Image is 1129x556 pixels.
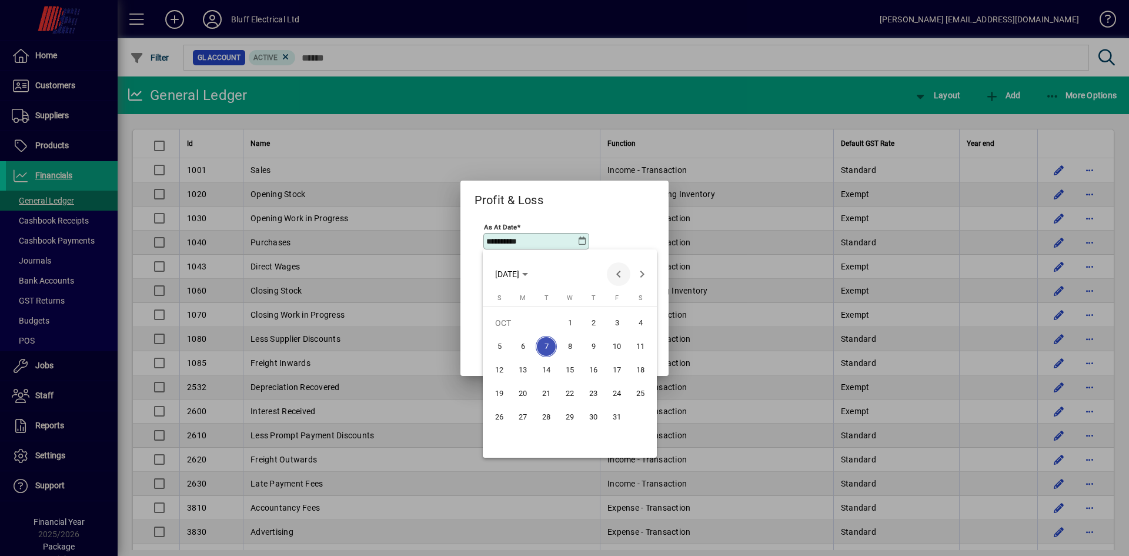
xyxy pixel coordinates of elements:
span: T [545,294,549,302]
button: Sat Oct 25 2025 [629,382,652,405]
span: 17 [606,359,627,381]
span: T [592,294,596,302]
td: OCT [487,311,558,335]
button: Choose month and year [490,264,533,285]
button: Wed Oct 15 2025 [558,358,582,382]
span: 31 [606,407,627,428]
span: S [639,294,643,302]
button: Thu Oct 16 2025 [582,358,605,382]
span: 18 [630,359,651,381]
span: 21 [536,383,557,404]
span: 16 [583,359,604,381]
span: 11 [630,336,651,357]
button: Fri Oct 31 2025 [605,405,629,429]
button: Wed Oct 08 2025 [558,335,582,358]
button: Thu Oct 02 2025 [582,311,605,335]
span: M [520,294,526,302]
button: Sun Oct 19 2025 [487,382,511,405]
button: Tue Oct 14 2025 [535,358,558,382]
button: Mon Oct 13 2025 [511,358,535,382]
button: Next month [630,262,654,286]
span: 6 [512,336,533,357]
span: 28 [536,407,557,428]
span: 20 [512,383,533,404]
span: 2 [583,312,604,334]
button: Tue Oct 07 2025 [535,335,558,358]
span: W [567,294,573,302]
button: Thu Oct 23 2025 [582,382,605,405]
button: Wed Oct 29 2025 [558,405,582,429]
span: 3 [606,312,627,334]
button: Sun Oct 05 2025 [487,335,511,358]
span: 13 [512,359,533,381]
span: 1 [559,312,580,334]
button: Fri Oct 24 2025 [605,382,629,405]
span: 26 [489,407,510,428]
span: 29 [559,407,580,428]
span: S [497,294,502,302]
span: F [615,294,619,302]
span: 12 [489,359,510,381]
button: Previous month [607,262,630,286]
span: 7 [536,336,557,357]
span: 9 [583,336,604,357]
button: Tue Oct 21 2025 [535,382,558,405]
button: Mon Oct 27 2025 [511,405,535,429]
button: Sat Oct 04 2025 [629,311,652,335]
button: Fri Oct 17 2025 [605,358,629,382]
span: 5 [489,336,510,357]
span: 23 [583,383,604,404]
button: Sat Oct 11 2025 [629,335,652,358]
span: 24 [606,383,627,404]
button: Mon Oct 06 2025 [511,335,535,358]
span: 30 [583,407,604,428]
button: Thu Oct 30 2025 [582,405,605,429]
span: [DATE] [495,269,519,279]
button: Sat Oct 18 2025 [629,358,652,382]
button: Tue Oct 28 2025 [535,405,558,429]
span: 8 [559,336,580,357]
button: Sun Oct 26 2025 [487,405,511,429]
span: 25 [630,383,651,404]
span: 10 [606,336,627,357]
button: Fri Oct 10 2025 [605,335,629,358]
button: Wed Oct 22 2025 [558,382,582,405]
span: 27 [512,407,533,428]
button: Fri Oct 03 2025 [605,311,629,335]
span: 19 [489,383,510,404]
button: Sun Oct 12 2025 [487,358,511,382]
button: Thu Oct 09 2025 [582,335,605,358]
button: Mon Oct 20 2025 [511,382,535,405]
span: 14 [536,359,557,381]
span: 15 [559,359,580,381]
button: Wed Oct 01 2025 [558,311,582,335]
span: 4 [630,312,651,334]
span: 22 [559,383,580,404]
